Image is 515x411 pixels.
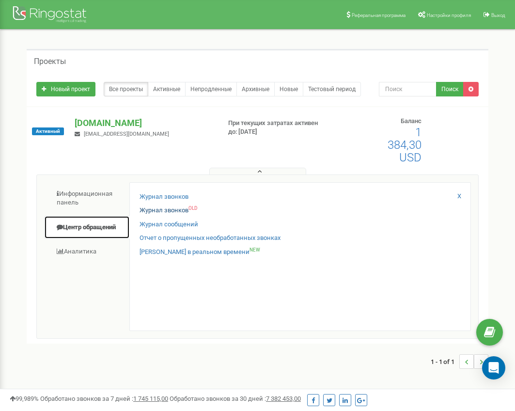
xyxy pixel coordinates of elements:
[140,220,198,229] a: Журнал сообщений
[352,13,406,18] span: Реферальная программа
[185,82,237,96] a: Непродленные
[140,234,281,243] a: Отчет о пропущенных необработанных звонках
[436,82,464,96] button: Поиск
[379,82,437,96] input: Поиск
[250,247,260,253] sup: NEW
[32,127,64,135] span: Активный
[482,356,505,379] div: Open Intercom Messenger
[170,395,301,402] span: Обработано звонков за 30 дней :
[303,82,361,96] a: Тестовый период
[140,248,260,257] a: [PERSON_NAME] в реальном времениNEW
[40,395,168,402] span: Обработано звонков за 7 дней :
[75,117,212,129] p: [DOMAIN_NAME]
[388,126,421,165] span: 1 384,30 USD
[491,13,505,18] span: Выход
[236,82,275,96] a: Архивные
[84,131,169,137] span: [EMAIL_ADDRESS][DOMAIN_NAME]
[36,82,95,96] a: Новый проект
[431,354,459,369] span: 1 - 1 of 1
[401,117,421,125] span: Баланс
[140,192,188,202] a: Журнал звонков
[140,206,197,215] a: Журнал звонковOLD
[44,182,130,215] a: Информационная панель
[44,216,130,239] a: Центр обращений
[104,82,148,96] a: Все проекты
[34,57,66,66] h5: Проекты
[228,119,328,137] p: При текущих затратах активен до: [DATE]
[148,82,186,96] a: Активные
[133,395,168,402] u: 1 745 115,00
[457,192,461,201] a: X
[188,205,197,211] sup: OLD
[10,395,39,402] span: 99,989%
[44,240,130,264] a: Аналитика
[266,395,301,402] u: 7 382 453,00
[427,13,471,18] span: Настройки профиля
[431,345,488,379] nav: ...
[274,82,303,96] a: Новые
